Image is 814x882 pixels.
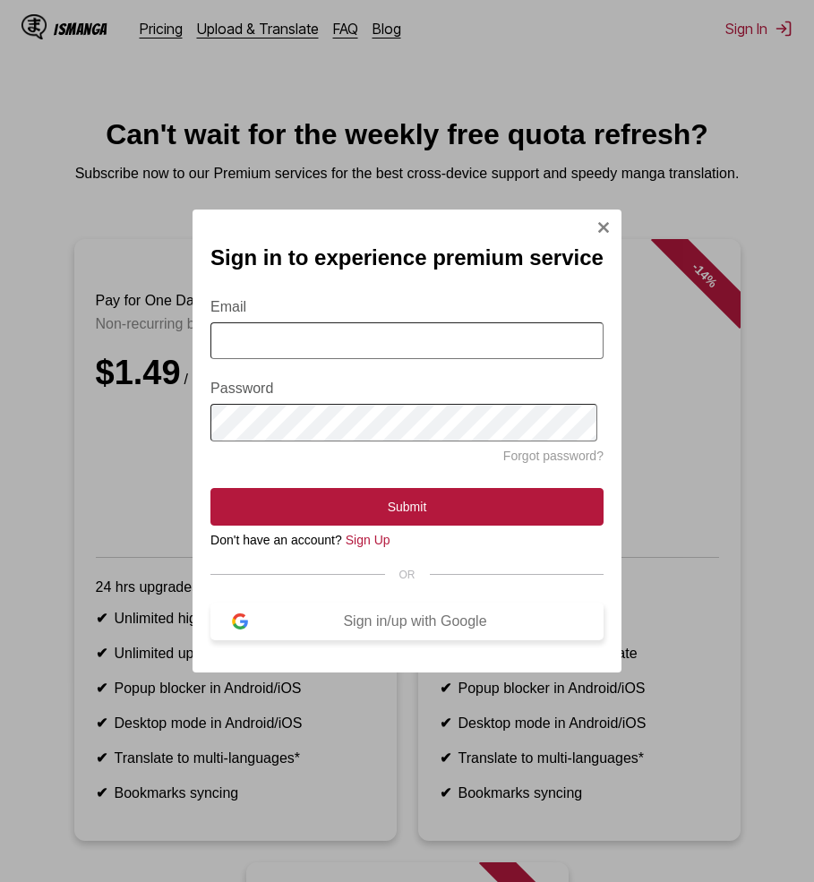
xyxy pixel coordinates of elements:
[346,533,390,547] a: Sign Up
[210,533,604,547] div: Don't have an account?
[503,449,604,463] a: Forgot password?
[210,245,604,270] h2: Sign in to experience premium service
[210,569,604,581] div: OR
[193,210,621,672] div: Sign In Modal
[232,613,248,629] img: google-logo
[210,381,604,397] label: Password
[210,299,604,315] label: Email
[210,603,604,640] button: Sign in/up with Google
[248,613,582,629] div: Sign in/up with Google
[210,488,604,526] button: Submit
[596,220,611,235] img: Close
